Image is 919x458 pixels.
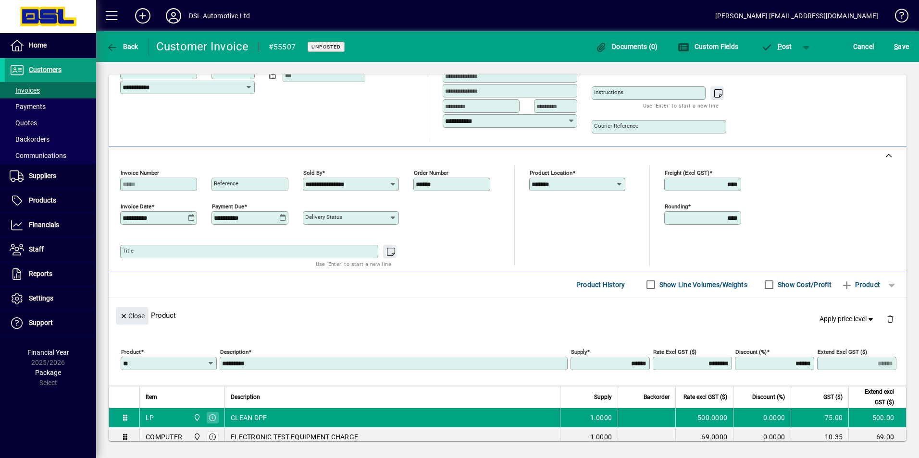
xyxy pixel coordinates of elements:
[576,277,625,292] span: Product History
[791,408,848,427] td: 75.00
[596,43,658,50] span: Documents (0)
[191,412,202,423] span: Central
[675,38,741,55] button: Custom Fields
[756,38,797,55] button: Post
[879,314,902,323] app-page-header-button: Delete
[594,122,638,129] mat-label: Courier Reference
[5,164,96,188] a: Suppliers
[778,43,782,50] span: P
[29,66,62,73] span: Customers
[5,131,96,147] a: Backorders
[5,82,96,98] a: Invoices
[818,349,867,355] mat-label: Extend excl GST ($)
[823,392,843,402] span: GST ($)
[894,43,898,50] span: S
[220,349,248,355] mat-label: Description
[146,432,182,442] div: COMPUTER
[643,100,719,111] mat-hint: Use 'Enter' to start a new line
[5,189,96,213] a: Products
[683,392,727,402] span: Rate excl GST ($)
[231,413,267,422] span: CLEAN DPF
[10,86,40,94] span: Invoices
[29,294,53,302] span: Settings
[816,311,879,328] button: Apply price level
[212,203,244,210] mat-label: Payment due
[104,38,141,55] button: Back
[29,319,53,326] span: Support
[761,43,792,50] span: ost
[35,369,61,376] span: Package
[894,39,909,54] span: ave
[888,2,907,33] a: Knowledge Base
[10,152,66,159] span: Communications
[29,172,56,180] span: Suppliers
[113,311,151,320] app-page-header-button: Close
[841,277,880,292] span: Product
[855,386,894,408] span: Extend excl GST ($)
[146,392,157,402] span: Item
[127,7,158,24] button: Add
[848,408,906,427] td: 500.00
[123,247,134,254] mat-label: Title
[665,169,709,176] mat-label: Freight (excl GST)
[316,258,391,269] mat-hint: Use 'Enter' to start a new line
[590,413,612,422] span: 1.0000
[5,147,96,164] a: Communications
[735,349,767,355] mat-label: Discount (%)
[189,8,250,24] div: DSL Automotive Ltd
[820,314,875,324] span: Apply price level
[682,413,727,422] div: 500.0000
[191,432,202,442] span: Central
[29,270,52,277] span: Reports
[5,262,96,286] a: Reports
[594,89,623,96] mat-label: Instructions
[29,196,56,204] span: Products
[156,39,249,54] div: Customer Invoice
[146,413,154,422] div: LP
[29,221,59,229] span: Financials
[305,214,342,220] mat-label: Delivery status
[594,392,612,402] span: Supply
[27,349,69,356] span: Financial Year
[121,169,159,176] mat-label: Invoice number
[109,298,907,333] div: Product
[593,38,660,55] button: Documents (0)
[5,115,96,131] a: Quotes
[5,311,96,335] a: Support
[572,276,629,293] button: Product History
[733,427,791,446] td: 0.0000
[5,98,96,115] a: Payments
[10,103,46,110] span: Payments
[116,307,149,325] button: Close
[214,180,238,187] mat-label: Reference
[269,39,296,55] div: #55507
[851,38,877,55] button: Cancel
[848,427,906,446] td: 69.00
[311,44,341,50] span: Unposted
[571,349,587,355] mat-label: Supply
[120,308,145,324] span: Close
[733,408,791,427] td: 0.0000
[5,34,96,58] a: Home
[752,392,785,402] span: Discount (%)
[96,38,149,55] app-page-header-button: Back
[776,280,832,289] label: Show Cost/Profit
[853,39,874,54] span: Cancel
[658,280,747,289] label: Show Line Volumes/Weights
[5,287,96,311] a: Settings
[678,43,738,50] span: Custom Fields
[121,349,141,355] mat-label: Product
[644,392,670,402] span: Backorder
[231,392,260,402] span: Description
[791,427,848,446] td: 10.35
[836,276,885,293] button: Product
[5,213,96,237] a: Financials
[715,8,878,24] div: [PERSON_NAME] [EMAIL_ADDRESS][DOMAIN_NAME]
[10,135,50,143] span: Backorders
[121,203,151,210] mat-label: Invoice date
[158,7,189,24] button: Profile
[106,43,138,50] span: Back
[303,169,322,176] mat-label: Sold by
[10,119,37,127] span: Quotes
[653,349,696,355] mat-label: Rate excl GST ($)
